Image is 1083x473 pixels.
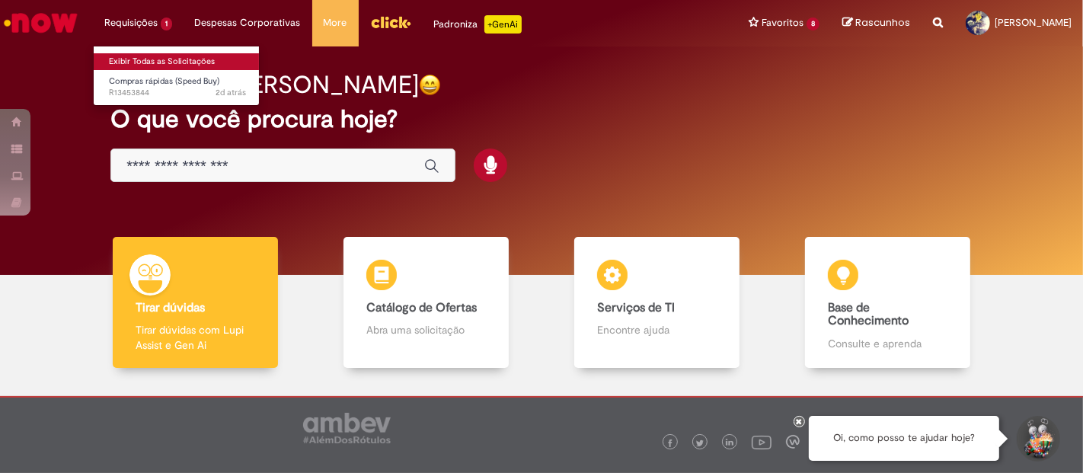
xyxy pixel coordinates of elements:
span: 2d atrás [216,87,246,98]
div: Oi, como posso te ajudar hoje? [809,416,999,461]
span: 8 [807,18,819,30]
span: Despesas Corporativas [195,15,301,30]
a: Aberto R13453844 : Compras rápidas (Speed Buy) [94,73,261,101]
a: Base de Conhecimento Consulte e aprenda [772,237,1003,369]
img: logo_footer_youtube.png [752,432,772,452]
img: logo_footer_twitter.png [696,439,704,447]
a: Serviços de TI Encontre ajuda [541,237,772,369]
span: Favoritos [762,15,803,30]
img: click_logo_yellow_360x200.png [370,11,411,34]
div: Padroniza [434,15,522,34]
img: happy-face.png [419,74,441,96]
a: Catálogo de Ofertas Abra uma solicitação [311,237,541,369]
span: [PERSON_NAME] [995,16,1072,29]
b: Catálogo de Ofertas [366,300,477,315]
span: More [324,15,347,30]
span: 1 [161,18,172,30]
h2: O que você procura hoje? [110,106,973,133]
p: Abra uma solicitação [366,322,486,337]
ul: Requisições [93,46,260,106]
img: logo_footer_ambev_rotulo_gray.png [303,413,391,443]
p: Consulte e aprenda [828,336,947,351]
img: logo_footer_facebook.png [666,439,674,447]
img: logo_footer_linkedin.png [726,439,733,448]
span: Requisições [104,15,158,30]
img: ServiceNow [2,8,80,38]
p: +GenAi [484,15,522,34]
span: Rascunhos [855,15,910,30]
button: Iniciar Conversa de Suporte [1014,416,1060,462]
p: Encontre ajuda [597,322,717,337]
span: R13453844 [109,87,246,99]
b: Tirar dúvidas [136,300,205,315]
b: Base de Conhecimento [828,300,909,329]
b: Serviços de TI [597,300,675,315]
p: Tirar dúvidas com Lupi Assist e Gen Ai [136,322,255,353]
img: logo_footer_workplace.png [786,435,800,449]
span: Compras rápidas (Speed Buy) [109,75,219,87]
h2: Boa tarde, [PERSON_NAME] [110,72,419,98]
a: Exibir Todas as Solicitações [94,53,261,70]
a: Rascunhos [842,16,910,30]
time: 27/08/2025 17:13:21 [216,87,246,98]
a: Tirar dúvidas Tirar dúvidas com Lupi Assist e Gen Ai [80,237,311,369]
